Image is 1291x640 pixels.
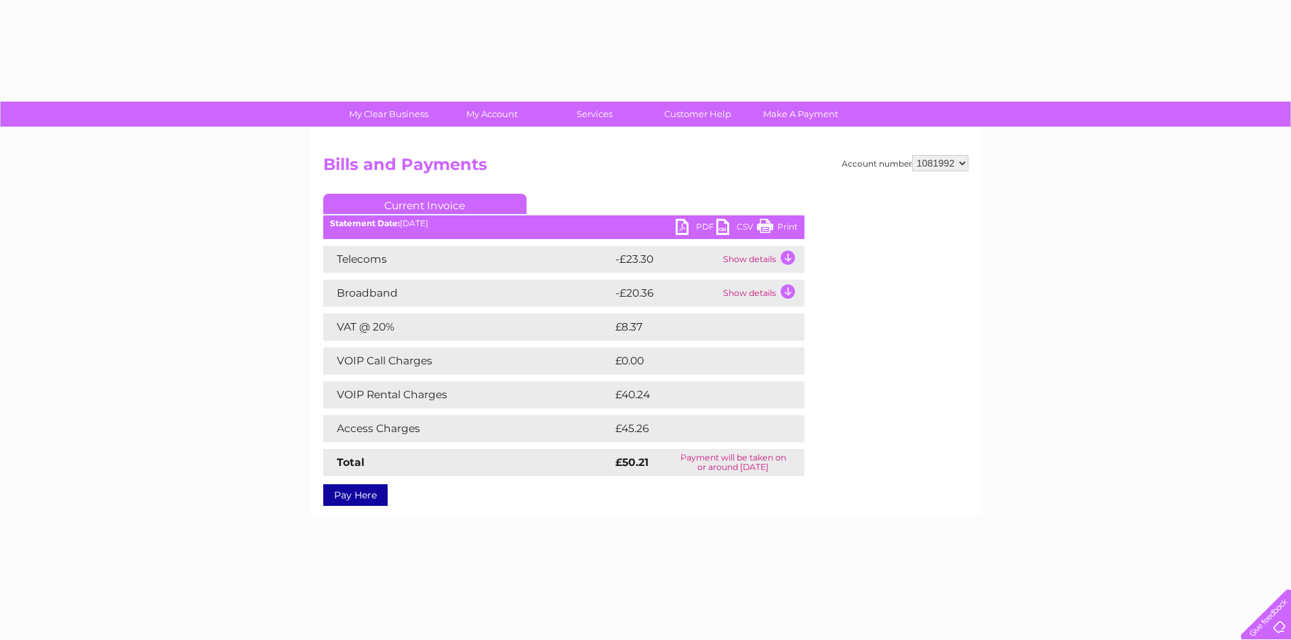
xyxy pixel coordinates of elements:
[612,280,720,307] td: -£20.36
[436,102,548,127] a: My Account
[323,246,612,273] td: Telecoms
[612,246,720,273] td: -£23.30
[330,218,400,228] b: Statement Date:
[757,219,798,238] a: Print
[642,102,754,127] a: Customer Help
[842,155,968,171] div: Account number
[323,347,612,375] td: VOIP Call Charges
[323,219,804,228] div: [DATE]
[323,280,612,307] td: Broadband
[323,314,612,341] td: VAT @ 20%
[612,415,777,442] td: £45.26
[337,456,365,469] strong: Total
[612,314,773,341] td: £8.37
[745,102,857,127] a: Make A Payment
[323,381,612,408] td: VOIP Rental Charges
[716,219,757,238] a: CSV
[662,449,804,476] td: Payment will be taken on or around [DATE]
[323,194,527,214] a: Current Invoice
[323,155,968,181] h2: Bills and Payments
[615,456,649,469] strong: £50.21
[323,484,388,506] a: Pay Here
[612,347,773,375] td: £0.00
[333,102,445,127] a: My Clear Business
[612,381,777,408] td: £40.24
[539,102,651,127] a: Services
[720,246,804,273] td: Show details
[323,415,612,442] td: Access Charges
[676,219,716,238] a: PDF
[720,280,804,307] td: Show details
